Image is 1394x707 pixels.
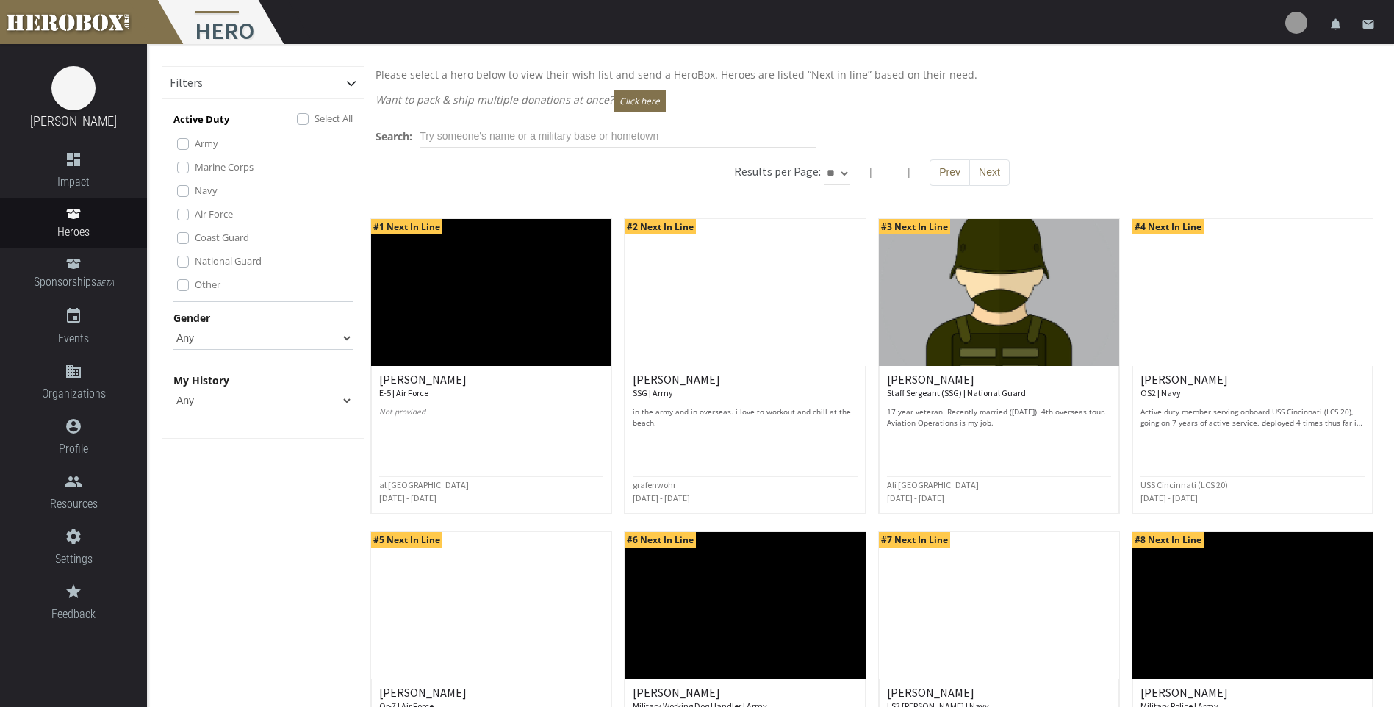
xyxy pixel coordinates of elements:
[879,219,950,234] span: #3 Next In Line
[376,128,412,145] label: Search:
[376,66,1368,83] p: Please select a hero below to view their wish list and send a HeroBox. Heroes are listed “Next in...
[173,309,210,326] label: Gender
[633,373,857,399] h6: [PERSON_NAME]
[887,406,1111,428] p: 17 year veteran. Recently married ([DATE]). 4th overseas tour. Aviation Operations is my job.
[887,479,979,490] small: Ali [GEOGRAPHIC_DATA]
[625,219,696,234] span: #2 Next In Line
[1140,387,1181,398] small: OS2 | Navy
[1329,18,1343,31] i: notifications
[173,111,229,128] p: Active Duty
[633,492,690,503] small: [DATE] - [DATE]
[734,164,821,179] h6: Results per Page:
[30,113,117,129] a: [PERSON_NAME]
[195,276,220,293] label: Other
[868,165,874,179] span: |
[633,387,673,398] small: SSG | Army
[379,406,603,428] p: Not provided
[195,135,218,151] label: Army
[633,406,857,428] p: in the army and in overseas. i love to workout and chill at the beach.
[195,253,262,269] label: National Guard
[969,159,1010,186] button: Next
[906,165,912,179] span: |
[1132,532,1204,548] span: #8 Next In Line
[376,90,1368,112] p: Want to pack & ship multiple donations at once?
[371,219,442,234] span: #1 Next In Line
[173,372,229,389] label: My History
[879,532,950,548] span: #7 Next In Line
[195,159,254,175] label: Marine Corps
[379,479,469,490] small: al [GEOGRAPHIC_DATA]
[887,373,1111,399] h6: [PERSON_NAME]
[371,532,442,548] span: #5 Next In Line
[930,159,970,186] button: Prev
[614,90,666,112] button: Click here
[51,66,96,110] img: image
[1140,492,1198,503] small: [DATE] - [DATE]
[1140,406,1365,428] p: Active duty member serving onboard USS Cincinnati (LCS 20), going on 7 years of active service, d...
[1140,479,1228,490] small: USS Cincinnati (LCS 20)
[1132,218,1373,514] a: #4 Next In Line [PERSON_NAME] OS2 | Navy Active duty member serving onboard USS Cincinnati (LCS 2...
[1362,18,1375,31] i: email
[625,532,696,548] span: #6 Next In Line
[878,218,1120,514] a: #3 Next In Line [PERSON_NAME] Staff Sergeant (SSG) | National Guard 17 year veteran. Recently mar...
[170,76,203,90] h6: Filters
[195,229,249,245] label: Coast Guard
[633,479,676,490] small: grafenwohr
[195,182,218,198] label: Navy
[1132,219,1204,234] span: #4 Next In Line
[624,218,866,514] a: #2 Next In Line [PERSON_NAME] SSG | Army in the army and in overseas. i love to workout and chill...
[1140,373,1365,399] h6: [PERSON_NAME]
[887,492,944,503] small: [DATE] - [DATE]
[195,206,233,222] label: Air Force
[315,110,353,126] label: Select All
[96,279,114,288] small: BETA
[379,387,428,398] small: E-5 | Air Force
[1285,12,1307,34] img: user-image
[420,125,816,148] input: Try someone's name or a military base or hometown
[379,492,436,503] small: [DATE] - [DATE]
[887,387,1026,398] small: Staff Sergeant (SSG) | National Guard
[379,373,603,399] h6: [PERSON_NAME]
[370,218,612,514] a: #1 Next In Line [PERSON_NAME] E-5 | Air Force Not provided al [GEOGRAPHIC_DATA] [DATE] - [DATE]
